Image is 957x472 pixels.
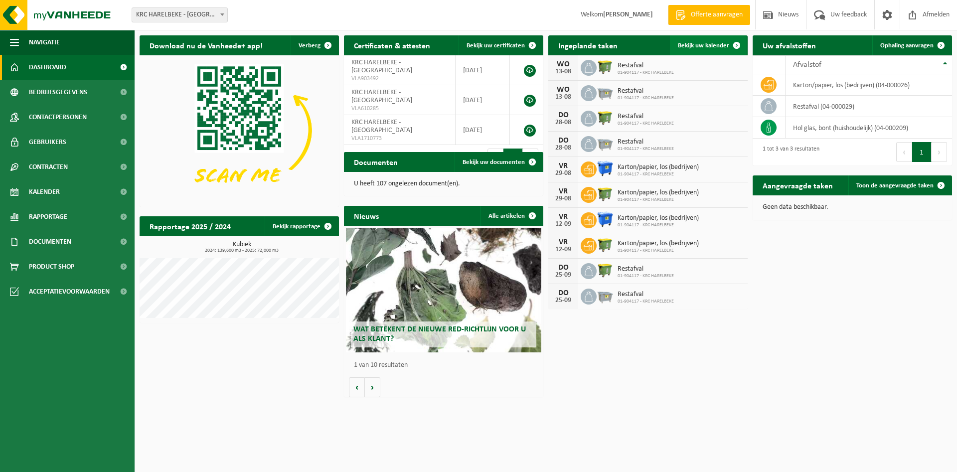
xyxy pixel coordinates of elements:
[597,236,614,253] img: WB-1100-HPE-GN-51
[872,35,951,55] a: Ophaling aanvragen
[351,89,412,104] span: KRC HARELBEKE - [GEOGRAPHIC_DATA]
[553,289,573,297] div: DO
[354,362,538,369] p: 1 van 10 resultaten
[29,80,87,105] span: Bedrijfsgegevens
[618,113,674,121] span: Restafval
[618,240,699,248] span: Karton/papier, los (bedrijven)
[291,35,338,55] button: Verberg
[29,30,60,55] span: Navigatie
[856,182,934,189] span: Toon de aangevraagde taken
[932,142,947,162] button: Next
[553,170,573,177] div: 29-08
[618,291,674,299] span: Restafval
[597,109,614,126] img: WB-1100-HPE-GN-51
[553,137,573,145] div: DO
[140,55,339,205] img: Download de VHEPlus App
[456,115,510,145] td: [DATE]
[553,60,573,68] div: WO
[344,35,440,55] h2: Certificaten & attesten
[553,238,573,246] div: VR
[597,262,614,279] img: WB-1100-HPE-GN-51
[912,142,932,162] button: 1
[553,111,573,119] div: DO
[848,175,951,195] a: Toon de aangevraagde taken
[265,216,338,236] a: Bekijk rapportage
[618,62,674,70] span: Restafval
[618,299,674,305] span: 01-904117 - KRC HARELBEKE
[618,121,674,127] span: 01-904117 - KRC HARELBEKE
[459,35,542,55] a: Bekijk uw certificaten
[29,130,66,155] span: Gebruikers
[455,152,542,172] a: Bekijk uw documenten
[299,42,320,49] span: Verberg
[618,146,674,152] span: 01-904117 - KRC HARELBEKE
[597,185,614,202] img: WB-1100-HPE-GN-51
[29,229,71,254] span: Documenten
[132,8,227,22] span: KRC HARELBEKE - HARELBEKE
[553,246,573,253] div: 12-09
[668,5,750,25] a: Offerte aanvragen
[763,204,942,211] p: Geen data beschikbaar.
[29,279,110,304] span: Acceptatievoorwaarden
[349,377,365,397] button: Vorige
[597,135,614,152] img: WB-2500-GAL-GY-04
[132,7,228,22] span: KRC HARELBEKE - HARELBEKE
[467,42,525,49] span: Bekijk uw certificaten
[553,94,573,101] div: 13-08
[351,119,412,134] span: KRC HARELBEKE - [GEOGRAPHIC_DATA]
[618,95,674,101] span: 01-904117 - KRC HARELBEKE
[553,187,573,195] div: VR
[618,222,699,228] span: 01-904117 - KRC HARELBEKE
[456,55,510,85] td: [DATE]
[618,87,674,95] span: Restafval
[553,221,573,228] div: 12-09
[553,272,573,279] div: 25-09
[597,58,614,75] img: WB-1100-HPE-GN-51
[618,197,699,203] span: 01-904117 - KRC HARELBEKE
[618,163,699,171] span: Karton/papier, los (bedrijven)
[618,70,674,76] span: 01-904117 - KRC HARELBEKE
[618,138,674,146] span: Restafval
[29,204,67,229] span: Rapportage
[140,35,273,55] h2: Download nu de Vanheede+ app!
[618,189,699,197] span: Karton/papier, los (bedrijven)
[346,228,541,352] a: Wat betekent de nieuwe RED-richtlijn voor u als klant?
[548,35,628,55] h2: Ingeplande taken
[480,206,542,226] a: Alle artikelen
[553,162,573,170] div: VR
[29,55,66,80] span: Dashboard
[351,135,448,143] span: VLA1710773
[793,61,821,69] span: Afvalstof
[678,42,729,49] span: Bekijk uw kalender
[29,155,68,179] span: Contracten
[29,179,60,204] span: Kalender
[880,42,934,49] span: Ophaling aanvragen
[553,119,573,126] div: 28-08
[145,241,339,253] h3: Kubiek
[553,86,573,94] div: WO
[344,206,389,225] h2: Nieuws
[618,171,699,177] span: 01-904117 - KRC HARELBEKE
[603,11,653,18] strong: [PERSON_NAME]
[597,211,614,228] img: WB-1100-HPE-BE-04
[29,254,74,279] span: Product Shop
[597,287,614,304] img: WB-2500-GAL-GY-04
[786,117,952,139] td: hol glas, bont (huishoudelijk) (04-000209)
[553,264,573,272] div: DO
[553,68,573,75] div: 13-08
[354,180,533,187] p: U heeft 107 ongelezen document(en).
[618,273,674,279] span: 01-904117 - KRC HARELBEKE
[786,74,952,96] td: karton/papier, los (bedrijven) (04-000026)
[597,160,614,177] img: WB-1100-HPE-BE-04
[753,35,826,55] h2: Uw afvalstoffen
[758,141,819,163] div: 1 tot 3 van 3 resultaten
[553,145,573,152] div: 28-08
[618,214,699,222] span: Karton/papier, los (bedrijven)
[351,105,448,113] span: VLA610285
[786,96,952,117] td: restafval (04-000029)
[753,175,843,195] h2: Aangevraagde taken
[351,75,448,83] span: VLA903492
[463,159,525,165] span: Bekijk uw documenten
[29,105,87,130] span: Contactpersonen
[456,85,510,115] td: [DATE]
